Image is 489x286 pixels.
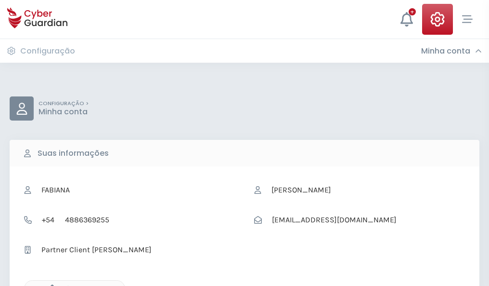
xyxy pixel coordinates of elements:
span: +54 [37,211,60,229]
p: Minha conta [39,107,89,117]
h3: Minha conta [421,46,470,56]
div: + [409,8,416,15]
input: Telefone [60,211,235,229]
b: Suas informações [38,148,109,159]
div: Minha conta [421,46,482,56]
h3: Configuração [20,46,75,56]
p: CONFIGURAÇÃO > [39,100,89,107]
